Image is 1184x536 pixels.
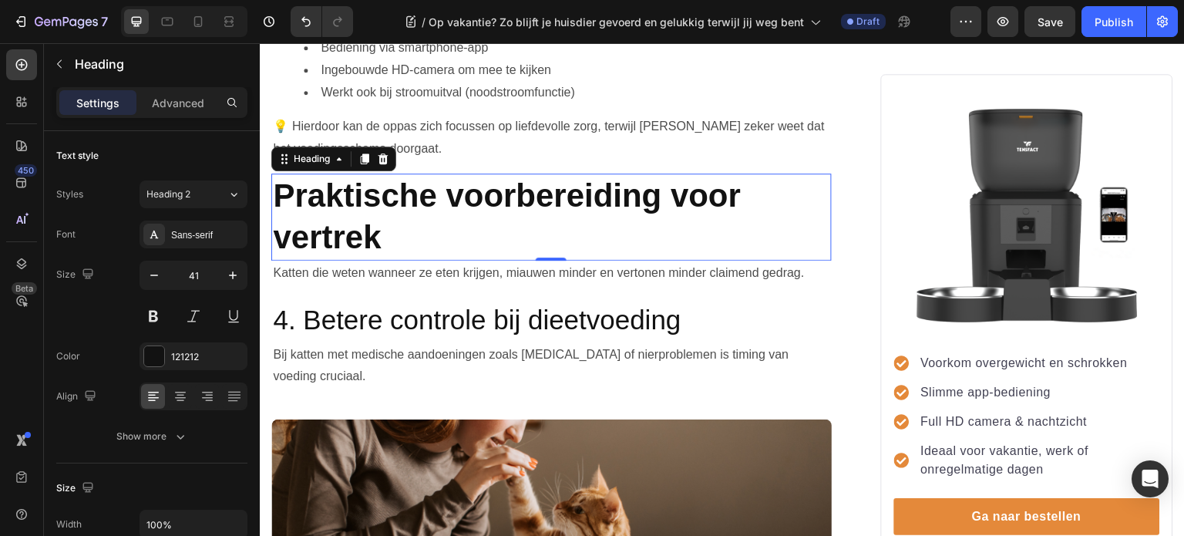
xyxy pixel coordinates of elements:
[56,265,97,285] div: Size
[101,12,108,31] p: 7
[661,369,898,388] p: Full HD camera & nachtzicht
[56,386,99,407] div: Align
[59,91,135,101] div: Domeinoverzicht
[146,187,190,201] span: Heading 2
[152,95,204,111] p: Advanced
[15,164,37,177] div: 450
[260,43,1184,536] iframe: Design area
[13,219,570,241] p: Katten die weten wanneer ze eten krijgen, miauwen minder en vertonen minder claimend gedrag.
[151,89,163,102] img: tab_keywords_by_traffic_grey.svg
[13,301,570,346] p: Bij katten met medische aandoeningen zoals [MEDICAL_DATA] of nierproblemen is timing van voeding ...
[31,109,73,123] div: Heading
[116,429,188,444] div: Show more
[42,89,55,102] img: tab_domain_overview_orange.svg
[43,25,76,37] div: v 4.0.25
[56,349,80,363] div: Color
[6,6,115,37] button: 7
[25,25,37,37] img: logo_orange.svg
[12,130,572,217] h2: Rich Text Editor. Editing area: main
[171,350,244,364] div: 121212
[429,14,804,30] span: Op vakantie? Zo blijft je huisdier gevoerd en gelukkig terwijl jij weg bent
[634,455,900,492] a: Ga naar bestellen
[40,40,170,52] div: Domein: [DOMAIN_NAME]
[1132,460,1169,497] div: Open Intercom Messenger
[56,423,247,450] button: Show more
[1081,6,1146,37] button: Publish
[13,261,421,292] span: 4. Betere controle bij dieetvoeding
[1038,15,1063,29] span: Save
[291,6,353,37] div: Undo/Redo
[661,399,898,436] p: Ideaal voor vakantie, werk of onregelmatige dagen
[661,311,898,329] p: Voorkom overgewicht en schrokken
[56,228,76,241] div: Font
[76,95,119,111] p: Settings
[56,517,82,531] div: Width
[44,16,570,39] li: Ingebouwde HD-camera om mee te kijken
[712,464,822,483] p: Ga naar bestellen
[422,14,425,30] span: /
[44,39,570,61] li: Werkt ook bij stroomuitval (noodstroomfunctie)
[661,340,898,359] p: Slimme app-bediening
[171,228,244,242] div: Sans-serif
[140,180,247,208] button: Heading 2
[12,282,37,295] div: Beta
[13,134,481,212] strong: Praktische voorbereiding voor vertrek
[647,52,887,292] img: gempages_552560494288831287-52965ebd-1bc2-4db3-ab58-5f1ed4049757.png
[56,478,97,499] div: Size
[56,187,83,201] div: Styles
[56,149,99,163] div: Text style
[75,55,241,73] p: Heading
[1095,14,1133,30] div: Publish
[25,40,37,52] img: website_grey.svg
[168,91,264,101] div: Keywords op verkeer
[1024,6,1075,37] button: Save
[13,72,570,117] p: 💡 Hierdoor kan de oppas zich focussen op liefdevolle zorg, terwijl [PERSON_NAME] zeker weet dat h...
[856,15,880,29] span: Draft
